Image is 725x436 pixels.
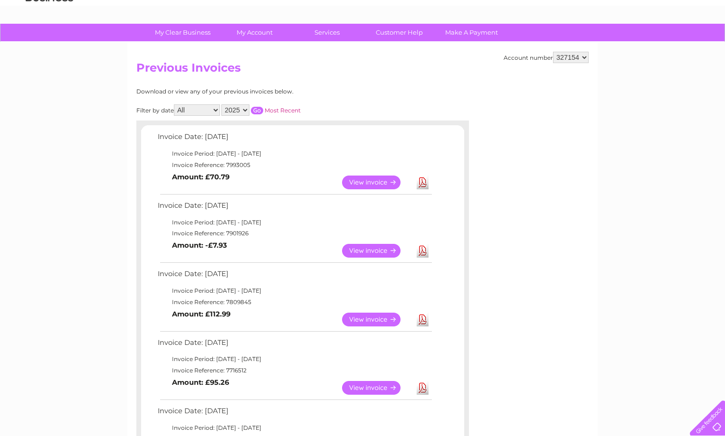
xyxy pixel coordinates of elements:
[662,40,685,47] a: Contact
[136,88,386,95] div: Download or view any of your previous invoices below.
[155,148,433,159] td: Invoice Period: [DATE] - [DATE]
[558,40,576,47] a: Water
[172,310,230,318] b: Amount: £112.99
[582,40,602,47] a: Energy
[642,40,656,47] a: Blog
[155,217,433,228] td: Invoice Period: [DATE] - [DATE]
[143,24,222,41] a: My Clear Business
[155,422,433,434] td: Invoice Period: [DATE] - [DATE]
[155,365,433,376] td: Invoice Reference: 7716512
[155,297,433,308] td: Invoice Reference: 7809845
[417,176,429,189] a: Download
[172,378,229,387] b: Amount: £95.26
[265,107,301,114] a: Most Recent
[342,313,412,326] a: View
[608,40,637,47] a: Telecoms
[360,24,439,41] a: Customer Help
[288,24,366,41] a: Services
[155,336,433,354] td: Invoice Date: [DATE]
[342,176,412,189] a: View
[694,40,716,47] a: Log out
[155,130,433,148] td: Invoice Date: [DATE]
[25,25,74,54] img: logo.png
[155,199,433,217] td: Invoice Date: [DATE]
[417,381,429,395] a: Download
[155,228,433,239] td: Invoice Reference: 7901926
[155,268,433,285] td: Invoice Date: [DATE]
[342,381,412,395] a: View
[155,405,433,422] td: Invoice Date: [DATE]
[172,241,227,250] b: Amount: -£7.93
[172,173,229,181] b: Amount: £70.79
[342,244,412,258] a: View
[139,5,588,46] div: Clear Business is a trading name of Verastar Limited (registered in [GEOGRAPHIC_DATA] No. 3667643...
[155,285,433,297] td: Invoice Period: [DATE] - [DATE]
[136,104,386,116] div: Filter by date
[155,353,433,365] td: Invoice Period: [DATE] - [DATE]
[432,24,511,41] a: Make A Payment
[417,244,429,258] a: Download
[546,5,611,17] a: 0333 014 3131
[136,61,589,79] h2: Previous Invoices
[417,313,429,326] a: Download
[504,52,589,63] div: Account number
[216,24,294,41] a: My Account
[155,159,433,171] td: Invoice Reference: 7993005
